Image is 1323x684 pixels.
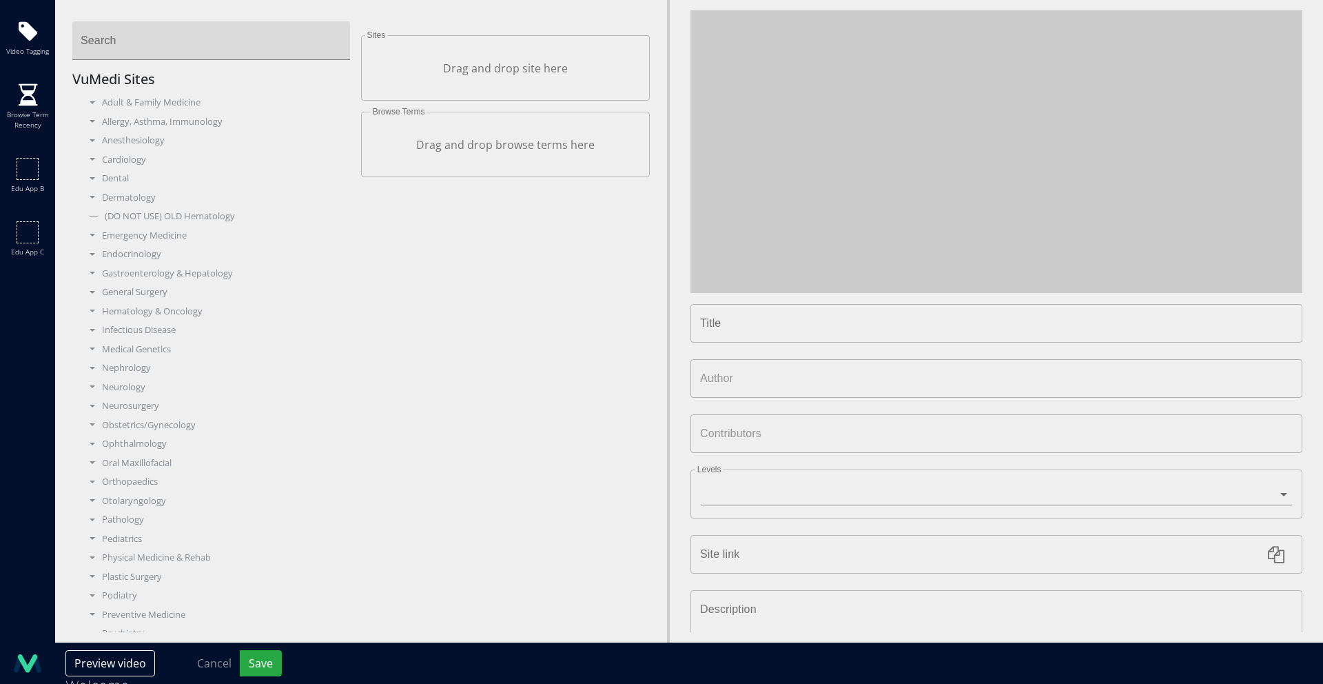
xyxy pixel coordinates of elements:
label: Levels [695,465,724,474]
div: Neurosurgery [83,399,351,413]
div: Nephrology [83,361,351,375]
div: Anesthesiology [83,134,351,148]
div: Otolaryngology [83,494,351,508]
div: Hematology & Oncology [83,305,351,319]
div: Pediatrics [83,532,351,546]
img: logo [14,650,41,677]
div: General Surgery [83,285,351,299]
div: Psychiatry [83,627,351,641]
div: Neurology [83,381,351,394]
button: Copy link to clipboard [1260,538,1293,571]
div: Endocrinology [83,248,351,261]
span: Edu app c [11,247,44,257]
label: Sites [365,31,387,39]
span: Edu app b [11,183,44,194]
button: Cancel [188,650,240,676]
div: Gastroenterology & Hepatology [83,267,351,281]
div: (DO NOT USE) OLD Hematology [83,210,351,223]
p: Drag and drop site here [371,60,639,77]
div: Infectious Disease [83,323,351,337]
div: Ophthalmology [83,437,351,451]
div: Medical Genetics [83,343,351,356]
label: Browse Terms [371,108,427,116]
button: Preview video [65,650,155,676]
div: Physical Medicine & Rehab [83,551,351,565]
div: Orthopaedics [83,475,351,489]
p: Drag and drop browse terms here [371,137,639,153]
div: Cardiology [83,153,351,167]
span: Browse term recency [3,110,52,130]
div: Preventive Medicine [83,608,351,622]
div: Dermatology [83,191,351,205]
button: Save [240,650,282,676]
div: Oral Maxillofacial [83,456,351,470]
div: Emergency Medicine [83,229,351,243]
div: Obstetrics/Gynecology [83,419,351,432]
div: Dental [83,172,351,185]
div: Pathology [83,513,351,527]
div: Adult & Family Medicine [83,96,351,110]
h5: VuMedi Sites [72,71,361,88]
div: Podiatry [83,589,351,603]
div: Allergy, Asthma, Immunology [83,115,351,129]
div: Plastic Surgery [83,570,351,584]
span: Video tagging [6,46,49,57]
